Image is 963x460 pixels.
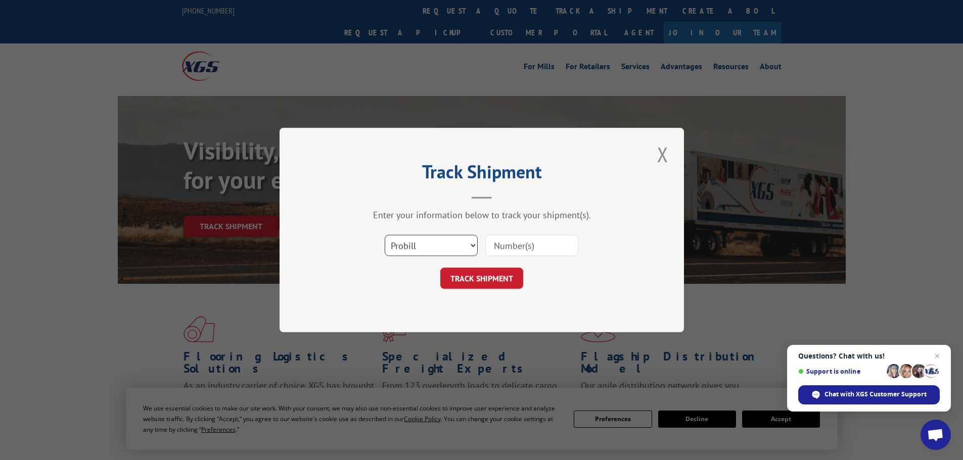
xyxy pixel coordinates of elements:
[798,368,883,375] span: Support is online
[330,209,633,221] div: Enter your information below to track your shipment(s).
[798,352,940,360] span: Questions? Chat with us!
[330,165,633,184] h2: Track Shipment
[485,235,578,256] input: Number(s)
[798,385,940,404] span: Chat with XGS Customer Support
[824,390,927,399] span: Chat with XGS Customer Support
[921,420,951,450] a: Open chat
[654,140,671,168] button: Close modal
[440,268,523,289] button: TRACK SHIPMENT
